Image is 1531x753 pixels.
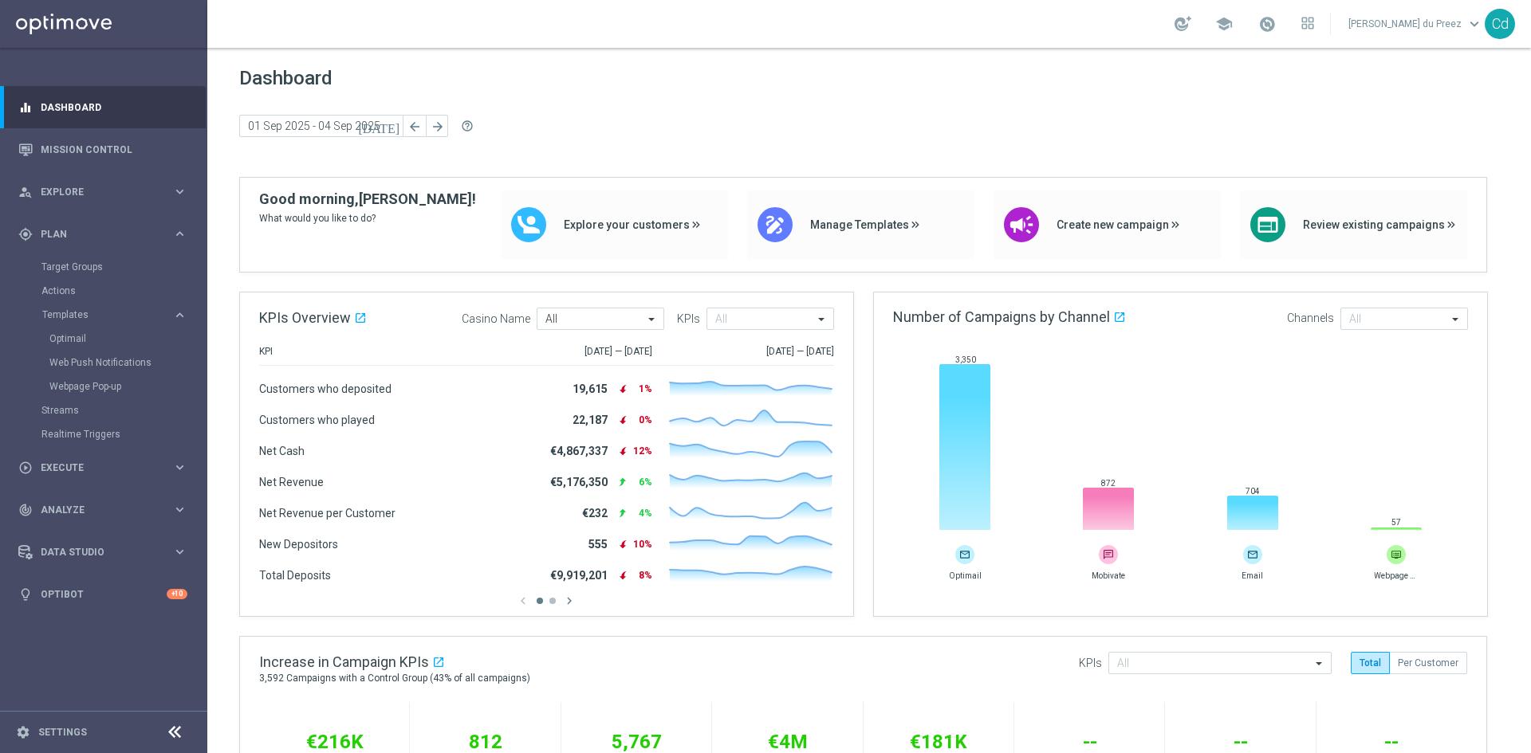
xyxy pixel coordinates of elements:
a: Streams [41,404,166,417]
div: Cd [1485,9,1515,39]
a: Realtime Triggers [41,428,166,441]
div: Dashboard [18,86,187,128]
a: Optimail [49,332,166,345]
i: keyboard_arrow_right [172,184,187,199]
div: Data Studio [18,545,172,559]
button: gps_fixed Plan keyboard_arrow_right [18,228,188,241]
button: play_circle_outline Execute keyboard_arrow_right [18,461,188,474]
div: Templates [41,303,206,398]
div: Mission Control [18,128,187,171]
div: Optimail [49,327,206,351]
div: Analyze [18,503,172,517]
div: Target Groups [41,255,206,279]
a: Web Push Notifications [49,356,166,369]
a: Settings [38,728,87,737]
div: +10 [167,589,187,599]
i: track_changes [18,503,33,517]
i: keyboard_arrow_right [172,308,187,323]
div: Webpage Pop-up [49,375,206,398]
i: settings [16,725,30,739]
a: Actions [41,284,166,297]
div: Actions [41,279,206,303]
div: Execute [18,461,172,475]
div: Realtime Triggers [41,422,206,446]
div: Streams [41,398,206,422]
div: Plan [18,227,172,241]
button: Mission Control [18,143,188,156]
span: keyboard_arrow_down [1466,15,1483,33]
span: Execute [41,463,172,473]
span: school [1215,15,1233,33]
i: equalizer [18,100,33,115]
span: Explore [41,187,172,197]
a: Mission Control [41,128,187,171]
button: equalizer Dashboard [18,101,188,114]
a: [PERSON_NAME] du Preezkeyboard_arrow_down [1347,12,1485,36]
span: Plan [41,229,172,239]
div: Web Push Notifications [49,351,206,375]
i: play_circle_outline [18,461,33,475]
i: lightbulb [18,587,33,602]
button: person_search Explore keyboard_arrow_right [18,186,188,198]
div: Optibot [18,573,187,615]
i: keyboard_arrow_right [172,502,187,517]
i: gps_fixed [18,227,33,241]
div: Templates [42,310,172,320]
a: Dashboard [41,86,187,128]
button: Data Studio keyboard_arrow_right [18,546,188,559]
button: Templates keyboard_arrow_right [41,308,188,321]
button: track_changes Analyze keyboard_arrow_right [18,504,188,516]
span: Analyze [41,505,172,515]
button: lightbulb Optibot +10 [18,588,188,601]
i: keyboard_arrow_right [172,544,187,559]
a: Optibot [41,573,167,615]
div: Explore [18,185,172,199]
i: person_search [18,185,33,199]
i: keyboard_arrow_right [172,226,187,241]
span: Data Studio [41,547,172,557]
i: keyboard_arrow_right [172,460,187,475]
a: Target Groups [41,261,166,273]
a: Webpage Pop-up [49,380,166,393]
span: Templates [42,310,156,320]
